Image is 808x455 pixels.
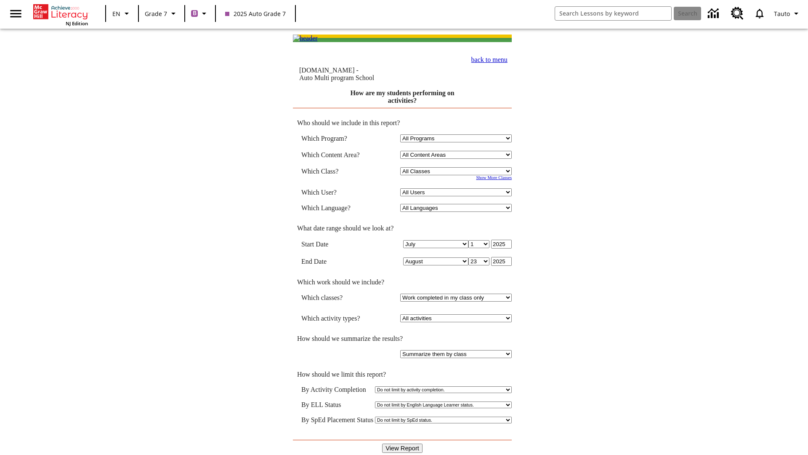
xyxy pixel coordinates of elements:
span: B [193,8,197,19]
td: Which activity types? [301,314,372,322]
td: How should we limit this report? [293,371,512,378]
td: Which work should we include? [293,278,512,286]
button: Boost Class color is purple. Change class color [188,6,213,21]
button: Grade: Grade 7, Select a grade [141,6,182,21]
a: back to menu [471,56,508,63]
td: [DOMAIN_NAME] - [299,67,428,82]
span: NJ Edition [66,20,88,27]
a: Data Center [703,2,726,25]
nobr: Auto Multi program School [299,74,374,81]
span: 2025 Auto Grade 7 [225,9,286,18]
a: Resource Center, Will open in new tab [726,2,749,25]
td: Which User? [301,188,372,196]
td: Who should we include in this report? [293,119,512,127]
span: Tauto [774,9,790,18]
td: Start Date [301,240,372,249]
td: Which Class? [301,167,372,175]
nobr: Which Content Area? [301,151,360,158]
div: Home [33,3,88,27]
td: By SpEd Placement Status [301,416,373,424]
input: View Report [382,444,423,453]
a: How are my students performing on activities? [350,89,454,104]
a: Notifications [749,3,771,24]
td: Which Language? [301,204,372,212]
td: End Date [301,257,372,266]
button: Profile/Settings [771,6,805,21]
td: How should we summarize the results? [293,335,512,343]
button: Open side menu [3,1,28,26]
img: header [293,35,318,42]
input: search field [555,7,671,20]
button: Language: EN, Select a language [109,6,136,21]
a: Show More Classes [476,175,512,180]
td: By ELL Status [301,401,373,409]
span: EN [112,9,120,18]
td: By Activity Completion [301,386,373,393]
span: Grade 7 [145,9,167,18]
td: Which Program? [301,134,372,142]
td: Which classes? [301,294,372,302]
td: What date range should we look at? [293,225,512,232]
